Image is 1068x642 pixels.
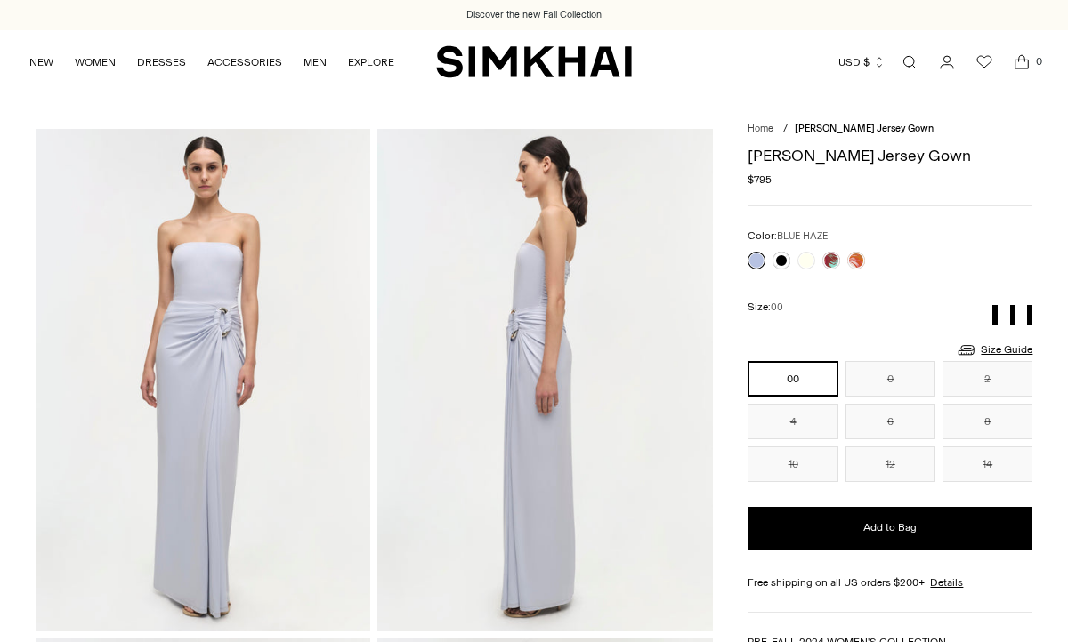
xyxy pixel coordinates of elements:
span: Add to Bag [863,520,917,535]
button: Add to Bag [748,507,1032,550]
span: $795 [748,172,772,188]
button: 10 [748,446,837,482]
span: BLUE HAZE [777,230,828,242]
a: Home [748,123,773,134]
button: 6 [845,404,935,439]
button: USD $ [838,43,886,82]
a: Open cart modal [1004,44,1040,80]
button: 14 [943,446,1032,482]
div: / [783,122,788,137]
a: WOMEN [75,43,116,82]
img: Emma Strapless Jersey Gown [377,129,713,631]
a: Go to the account page [929,44,965,80]
button: 2 [943,361,1032,397]
span: 00 [771,301,783,313]
label: Size: [748,299,783,316]
img: Emma Strapless Jersey Gown [36,129,371,631]
button: 0 [845,361,935,397]
span: [PERSON_NAME] Jersey Gown [795,123,934,134]
div: Free shipping on all US orders $200+ [748,574,1032,590]
a: ACCESSORIES [207,43,282,82]
h1: [PERSON_NAME] Jersey Gown [748,148,1032,164]
a: MEN [303,43,327,82]
button: 8 [943,404,1032,439]
button: 4 [748,404,837,439]
span: 0 [1031,53,1047,69]
a: DRESSES [137,43,186,82]
button: 00 [748,361,837,397]
a: Discover the new Fall Collection [466,8,602,22]
a: Open search modal [892,44,927,80]
button: 12 [845,446,935,482]
a: Wishlist [967,44,1002,80]
a: Size Guide [956,339,1032,361]
a: EXPLORE [348,43,394,82]
a: SIMKHAI [436,44,632,79]
nav: breadcrumbs [748,122,1032,137]
a: NEW [29,43,53,82]
label: Color: [748,228,828,245]
a: Details [930,574,963,590]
